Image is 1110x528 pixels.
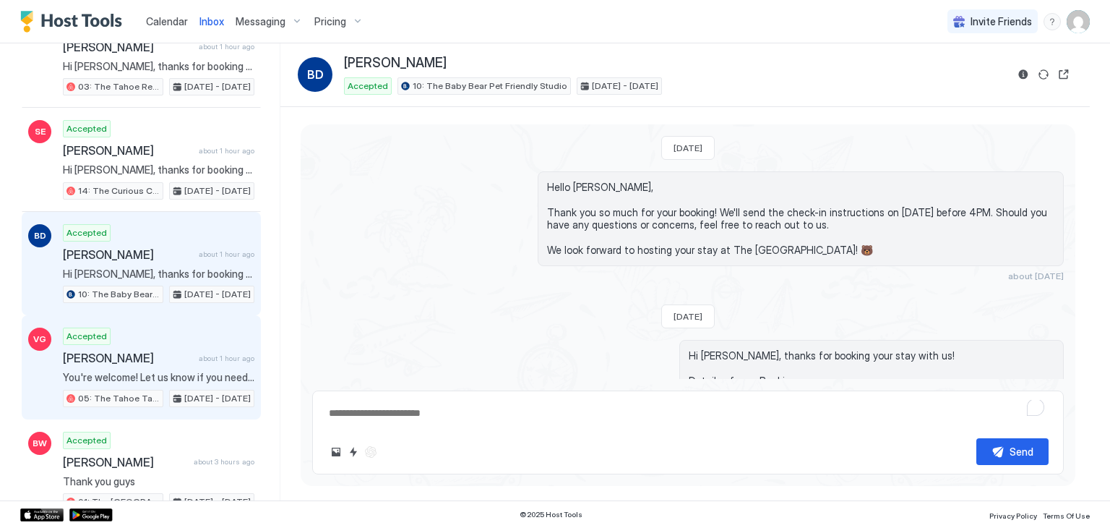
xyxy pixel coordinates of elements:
span: Hi [PERSON_NAME], thanks for booking your stay with us! Details of your Booking: 📍 [STREET_ADDRES... [63,163,254,176]
span: [DATE] - [DATE] [184,184,251,197]
span: Accepted [348,80,388,93]
a: Google Play Store [69,508,113,521]
a: Host Tools Logo [20,11,129,33]
span: about 1 hour ago [199,354,254,363]
span: SE [35,125,46,138]
span: Messaging [236,15,285,28]
div: Send [1010,444,1033,459]
span: Hi [PERSON_NAME], thanks for booking your stay with us! Details of your Booking: 📍 [STREET_ADDRES... [63,60,254,73]
span: about 1 hour ago [199,42,254,51]
span: about 1 hour ago [199,250,254,259]
span: BD [307,66,324,83]
span: [DATE] [674,311,702,322]
span: 14: The Curious Cub Pet Friendly Studio [78,184,160,197]
span: [DATE] - [DATE] [184,80,251,93]
span: [DATE] - [DATE] [592,80,658,93]
span: Terms Of Use [1043,511,1090,520]
a: App Store [20,508,64,521]
button: Quick reply [345,443,362,461]
span: 01: The [GEOGRAPHIC_DATA] at The [GEOGRAPHIC_DATA] [78,495,160,508]
button: Open reservation [1055,66,1072,83]
span: Accepted [66,330,107,343]
span: Accepted [66,226,107,239]
span: Accepted [66,434,107,447]
a: Calendar [146,14,188,29]
span: © 2025 Host Tools [520,510,582,519]
span: [PERSON_NAME] [63,143,193,158]
span: [PERSON_NAME] [63,247,193,262]
span: about 1 hour ago [199,146,254,156]
button: Upload image [327,443,345,461]
span: 05: The Tahoe Tamarack Pet Friendly Studio [78,392,160,405]
textarea: To enrich screen reader interactions, please activate Accessibility in Grammarly extension settings [327,400,1049,427]
span: [PERSON_NAME] [63,351,193,365]
div: menu [1044,13,1061,30]
span: [DATE] [674,142,702,153]
a: Terms Of Use [1043,507,1090,522]
span: [PERSON_NAME] [344,55,447,72]
span: Hello [PERSON_NAME], Thank you so much for your booking! We'll send the check-in instructions on ... [547,181,1054,257]
span: Calendar [146,15,188,27]
button: Sync reservation [1035,66,1052,83]
a: Inbox [199,14,224,29]
span: VG [33,333,46,346]
span: [DATE] - [DATE] [184,495,251,508]
button: Send [976,438,1049,465]
span: BD [34,229,46,242]
span: [DATE] - [DATE] [184,288,251,301]
span: 10: The Baby Bear Pet Friendly Studio [78,288,160,301]
span: Invite Friends [971,15,1032,28]
button: Reservation information [1015,66,1032,83]
span: [PERSON_NAME] [63,40,193,54]
span: about [DATE] [1008,271,1064,281]
span: Hi [PERSON_NAME], thanks for booking your stay with us! Details of your Booking: 📍 [STREET_ADDRES... [63,268,254,281]
span: You're welcome! Let us know if you need anything else 😊 [63,371,254,384]
span: Pricing [314,15,346,28]
span: Accepted [66,122,107,135]
span: [DATE] - [DATE] [184,392,251,405]
span: Privacy Policy [989,511,1037,520]
span: BW [33,437,47,450]
span: Inbox [199,15,224,27]
span: 10: The Baby Bear Pet Friendly Studio [413,80,567,93]
a: Privacy Policy [989,507,1037,522]
span: Thank you guys [63,475,254,488]
span: [PERSON_NAME] [63,455,188,469]
div: User profile [1067,10,1090,33]
span: 03: The Tahoe Retro Double Bed Studio [78,80,160,93]
span: about 3 hours ago [194,457,254,467]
